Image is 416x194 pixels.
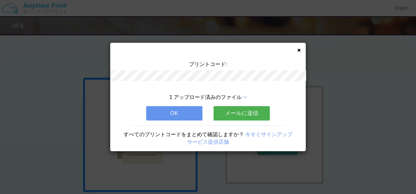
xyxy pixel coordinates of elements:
span: プリントコード: [189,61,227,67]
a: サービス提供店舗 [187,139,229,145]
span: 1 アップロード済みのファイル [169,94,242,100]
button: OK [146,106,202,121]
span: すべてのプリントコードをまとめて確認しますか？ [124,132,244,137]
a: 今すぐサインアップ [245,132,292,137]
button: メールに送信 [214,106,270,121]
